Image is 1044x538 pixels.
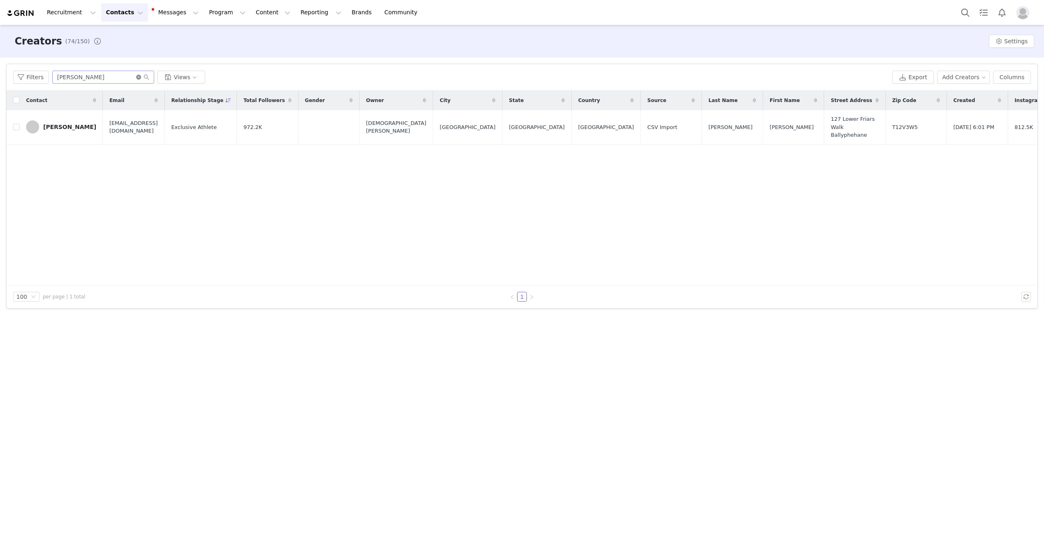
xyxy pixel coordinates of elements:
[892,71,934,84] button: Export
[708,123,752,131] span: [PERSON_NAME]
[993,71,1031,84] button: Columns
[171,97,223,104] span: Relationship Stage
[892,123,918,131] span: T12V3W5
[937,71,990,84] button: Add Creators
[243,123,262,131] span: 972.2K
[42,3,101,22] button: Recruitment
[517,292,527,302] li: 1
[7,9,35,17] img: grin logo
[204,3,250,22] button: Program
[953,97,975,104] span: Created
[43,124,96,130] div: [PERSON_NAME]
[708,97,738,104] span: Last Name
[975,3,993,22] a: Tasks
[578,97,600,104] span: Country
[892,97,916,104] span: Zip Code
[647,97,666,104] span: Source
[52,71,154,84] input: Search...
[578,123,634,131] span: [GEOGRAPHIC_DATA]
[770,97,800,104] span: First Name
[347,3,379,22] a: Brands
[953,123,994,131] span: [DATE] 6:01 PM
[831,97,872,104] span: Street Address
[510,295,515,300] i: icon: left
[831,115,878,139] span: 127 Lower Friars Walk Ballyphehane
[243,97,285,104] span: Total Followers
[305,97,325,104] span: Gender
[366,97,384,104] span: Owner
[31,294,36,300] i: icon: down
[144,74,149,80] i: icon: search
[529,295,534,300] i: icon: right
[647,123,677,131] span: CSV Import
[16,292,27,301] div: 100
[26,97,47,104] span: Contact
[527,292,537,302] li: Next Page
[148,3,203,22] button: Messages
[440,97,450,104] span: City
[101,3,148,22] button: Contacts
[157,71,205,84] button: Views
[956,3,974,22] button: Search
[509,123,565,131] span: [GEOGRAPHIC_DATA]
[109,97,124,104] span: Email
[380,3,426,22] a: Community
[43,293,85,300] span: per page | 1 total
[1011,6,1037,19] button: Profile
[136,75,141,80] i: icon: close-circle
[993,3,1011,22] button: Notifications
[15,34,62,49] h3: Creators
[26,120,96,133] a: [PERSON_NAME]
[251,3,295,22] button: Content
[13,71,49,84] button: Filters
[770,123,814,131] span: [PERSON_NAME]
[1016,6,1029,19] img: placeholder-profile.jpg
[507,292,517,302] li: Previous Page
[518,292,526,301] a: 1
[65,37,90,46] span: (74/150)
[296,3,346,22] button: Reporting
[366,119,427,135] span: [DEMOGRAPHIC_DATA][PERSON_NAME]
[509,97,524,104] span: State
[109,119,158,135] span: [EMAIL_ADDRESS][DOMAIN_NAME]
[989,35,1034,48] button: Settings
[171,123,217,131] span: Exclusive Athlete
[440,123,495,131] span: [GEOGRAPHIC_DATA]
